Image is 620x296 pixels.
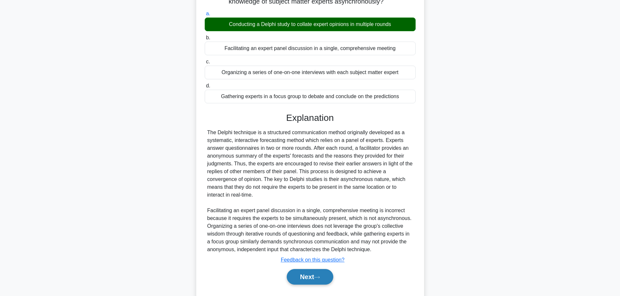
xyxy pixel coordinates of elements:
div: Gathering experts in a focus group to debate and conclude on the predictions [205,90,416,103]
button: Next [287,269,333,285]
div: Conducting a Delphi study to collate expert opinions in multiple rounds [205,18,416,31]
div: The Delphi technique is a structured communication method originally developed as a systematic, i... [207,129,413,253]
h3: Explanation [209,112,412,123]
a: Feedback on this question? [281,257,345,263]
span: c. [206,59,210,64]
div: Organizing a series of one-on-one interviews with each subject matter expert [205,66,416,79]
div: Facilitating an expert panel discussion in a single, comprehensive meeting [205,42,416,55]
span: b. [206,35,210,40]
span: d. [206,83,210,88]
span: a. [206,11,210,16]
